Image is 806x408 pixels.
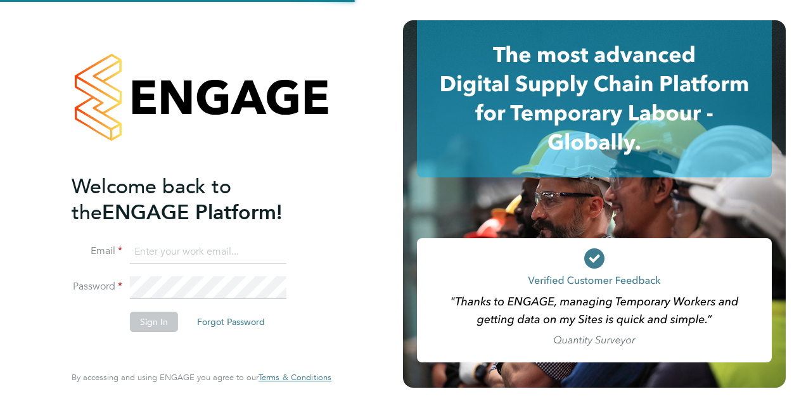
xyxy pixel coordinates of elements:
[72,372,331,383] span: By accessing and using ENGAGE you agree to our
[130,312,178,332] button: Sign In
[130,241,286,264] input: Enter your work email...
[72,245,122,258] label: Email
[259,373,331,383] a: Terms & Conditions
[187,312,275,332] button: Forgot Password
[72,174,231,225] span: Welcome back to the
[72,174,319,226] h2: ENGAGE Platform!
[72,280,122,293] label: Password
